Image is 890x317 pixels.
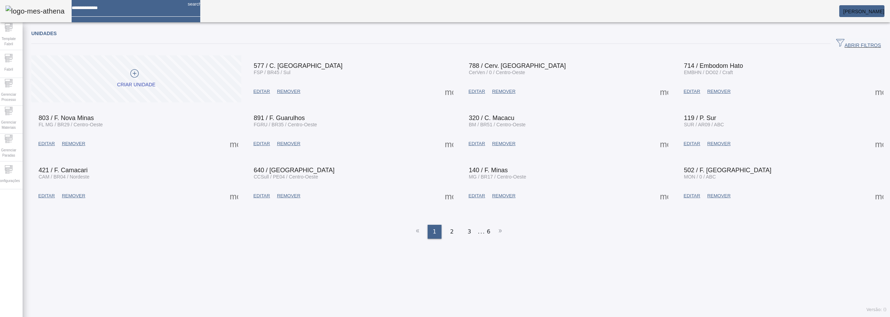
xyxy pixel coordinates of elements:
[58,137,89,150] button: REMOVER
[704,85,734,98] button: REMOVER
[469,122,526,127] span: BM / BR51 / Centro-Oeste
[39,174,89,180] span: CAM / BR04 / Nordeste
[277,88,300,95] span: REMOVER
[469,192,485,199] span: EDITAR
[492,140,515,147] span: REMOVER
[38,140,55,147] span: EDITAR
[35,190,58,202] button: EDITAR
[254,122,317,127] span: FGRU / BR35 / Centro-Oeste
[39,167,88,174] span: 421 / F. Camacari
[469,167,508,174] span: 140 / F. Minas
[254,174,318,180] span: CCSull / PE04 / Centro-Oeste
[658,137,670,150] button: Mais
[469,174,526,180] span: MG / BR17 / Centro-Oeste
[707,88,730,95] span: REMOVER
[478,225,485,239] li: ...
[250,190,274,202] button: EDITAR
[684,167,771,174] span: 502 / F. [GEOGRAPHIC_DATA]
[831,38,887,50] button: ABRIR FILTROS
[873,137,885,150] button: Mais
[277,140,300,147] span: REMOVER
[836,39,881,49] span: ABRIR FILTROS
[443,85,455,98] button: Mais
[469,114,515,121] span: 320 / C. Macacu
[492,192,515,199] span: REMOVER
[680,85,704,98] button: EDITAR
[487,225,490,239] li: 6
[58,190,89,202] button: REMOVER
[253,88,270,95] span: EDITAR
[684,70,733,75] span: EMBHN / DO02 / Craft
[684,122,724,127] span: SUR / AR09 / ABC
[274,137,304,150] button: REMOVER
[254,62,342,69] span: 577 / C. [GEOGRAPHIC_DATA]
[843,9,884,14] span: [PERSON_NAME]
[254,114,305,121] span: 891 / F. Guarulhos
[465,85,489,98] button: EDITAR
[680,137,704,150] button: EDITAR
[274,85,304,98] button: REMOVER
[253,192,270,199] span: EDITAR
[31,31,57,36] span: Unidades
[658,85,670,98] button: Mais
[684,114,716,121] span: 119 / P. Sur
[465,190,489,202] button: EDITAR
[38,192,55,199] span: EDITAR
[443,190,455,202] button: Mais
[707,140,730,147] span: REMOVER
[488,190,519,202] button: REMOVER
[254,167,334,174] span: 640 / [GEOGRAPHIC_DATA]
[254,70,291,75] span: FSP / BR45 / Sul
[253,140,270,147] span: EDITAR
[680,190,704,202] button: EDITAR
[250,137,274,150] button: EDITAR
[469,62,566,69] span: 788 / Cerv. [GEOGRAPHIC_DATA]
[704,137,734,150] button: REMOVER
[492,88,515,95] span: REMOVER
[443,137,455,150] button: Mais
[465,137,489,150] button: EDITAR
[707,192,730,199] span: REMOVER
[866,307,887,312] span: Versão: ()
[450,228,454,236] span: 2
[704,190,734,202] button: REMOVER
[873,85,885,98] button: Mais
[117,81,155,88] div: Criar unidade
[35,137,58,150] button: EDITAR
[683,88,700,95] span: EDITAR
[228,137,240,150] button: Mais
[62,192,85,199] span: REMOVER
[274,190,304,202] button: REMOVER
[488,85,519,98] button: REMOVER
[62,140,85,147] span: REMOVER
[684,174,716,180] span: MON / 0 / ABC
[228,190,240,202] button: Mais
[39,122,103,127] span: FL MG / BR29 / Centro-Oeste
[469,140,485,147] span: EDITAR
[488,137,519,150] button: REMOVER
[683,192,700,199] span: EDITAR
[6,6,65,17] img: logo-mes-athena
[468,228,471,236] span: 3
[2,65,15,74] span: Fabril
[39,114,94,121] span: 803 / F. Nova Minas
[469,88,485,95] span: EDITAR
[31,55,241,102] button: Criar unidade
[873,190,885,202] button: Mais
[658,190,670,202] button: Mais
[277,192,300,199] span: REMOVER
[684,62,743,69] span: 714 / Embodom Hato
[469,70,525,75] span: CerVen / 0 / Centro-Oeste
[683,140,700,147] span: EDITAR
[250,85,274,98] button: EDITAR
